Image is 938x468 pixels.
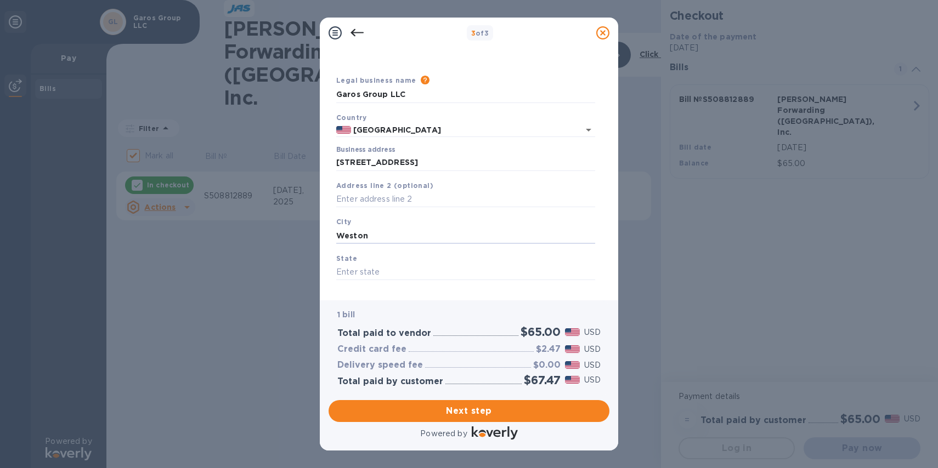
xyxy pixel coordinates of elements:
label: Business address [336,147,395,153]
p: USD [584,327,601,338]
button: Next step [329,400,609,422]
img: USD [565,361,580,369]
p: USD [584,344,601,355]
input: Enter address line 2 [336,191,595,208]
img: US [336,126,351,134]
h2: $67.47 [524,373,561,387]
b: Country [336,113,367,122]
b: Address line 2 (optional) [336,181,433,190]
b: Legal business name [336,76,416,84]
p: USD [584,374,601,386]
img: USD [565,345,580,353]
input: Enter state [336,264,595,281]
input: Enter city [336,227,595,244]
span: Next step [337,404,601,418]
h3: Total paid by customer [337,376,443,387]
h3: $0.00 [533,360,561,370]
button: Open [581,122,596,138]
h3: $2.47 [536,344,561,355]
input: Enter address [336,155,595,171]
p: Powered by [420,428,467,440]
input: Enter legal business name [336,87,595,103]
h3: Credit card fee [337,344,406,355]
input: Select country [351,123,564,137]
b: 1 bill [337,310,355,319]
img: USD [565,328,580,336]
p: USD [584,359,601,371]
h1: Business Information [334,30,597,53]
b: of 3 [471,29,489,37]
img: Logo [472,426,518,440]
h3: Delivery speed fee [337,360,423,370]
h3: Total paid to vendor [337,328,431,339]
b: State [336,254,357,262]
span: 3 [471,29,476,37]
h2: $65.00 [521,325,561,339]
b: ZIP code [336,290,370,299]
img: USD [565,376,580,384]
b: City [336,218,352,226]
